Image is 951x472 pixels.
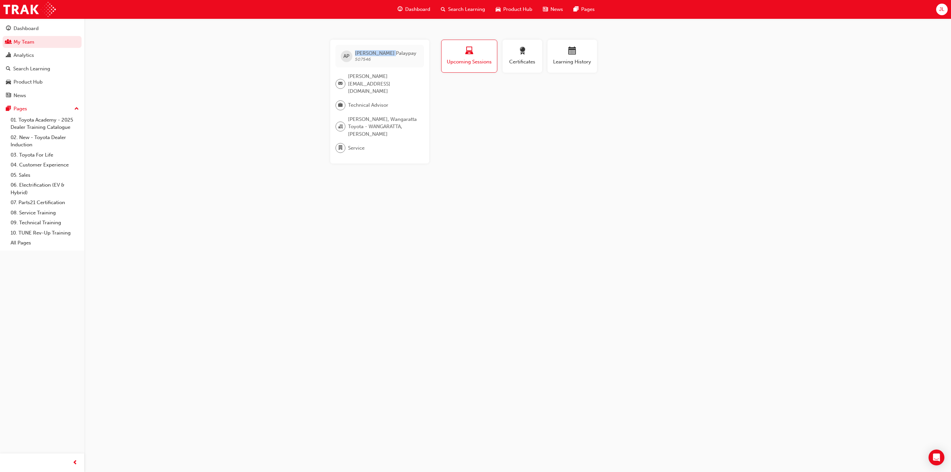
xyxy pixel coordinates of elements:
[503,40,542,73] button: Certificates
[581,6,595,13] span: Pages
[3,36,82,48] a: My Team
[929,450,944,465] div: Open Intercom Messenger
[355,56,371,62] span: 507546
[14,105,27,113] div: Pages
[14,78,43,86] div: Product Hub
[348,101,388,109] span: Technical Advisor
[73,459,78,467] span: prev-icon
[8,208,82,218] a: 08. Service Training
[338,144,343,152] span: department-icon
[936,4,948,15] button: JL
[574,5,579,14] span: pages-icon
[441,5,445,14] span: search-icon
[518,47,526,56] span: award-icon
[392,3,436,16] a: guage-iconDashboard
[547,40,597,73] button: Learning History
[538,3,568,16] a: news-iconNews
[436,3,490,16] a: search-iconSearch Learning
[6,26,11,32] span: guage-icon
[446,58,492,66] span: Upcoming Sessions
[6,106,11,112] span: pages-icon
[8,218,82,228] a: 09. Technical Training
[8,160,82,170] a: 04. Customer Experience
[508,58,537,66] span: Certificates
[14,52,34,59] div: Analytics
[6,79,11,85] span: car-icon
[14,25,39,32] div: Dashboard
[3,90,82,102] a: News
[3,49,82,61] a: Analytics
[338,80,343,88] span: email-icon
[3,103,82,115] button: Pages
[74,105,79,113] span: up-icon
[503,6,532,13] span: Product Hub
[550,6,563,13] span: News
[8,238,82,248] a: All Pages
[405,6,430,13] span: Dashboard
[8,150,82,160] a: 03. Toyota For Life
[490,3,538,16] a: car-iconProduct Hub
[14,92,26,99] div: News
[13,65,50,73] div: Search Learning
[355,50,416,56] span: [PERSON_NAME] Palaypay
[543,5,548,14] span: news-icon
[3,22,82,35] a: Dashboard
[496,5,501,14] span: car-icon
[6,93,11,99] span: news-icon
[6,39,11,45] span: people-icon
[348,144,365,152] span: Service
[8,228,82,238] a: 10. TUNE Rev-Up Training
[348,73,419,95] span: [PERSON_NAME][EMAIL_ADDRESS][DOMAIN_NAME]
[552,58,592,66] span: Learning History
[343,53,349,60] span: AP
[3,76,82,88] a: Product Hub
[448,6,485,13] span: Search Learning
[441,40,497,73] button: Upcoming Sessions
[939,6,944,13] span: JL
[3,21,82,103] button: DashboardMy TeamAnalyticsSearch LearningProduct HubNews
[568,3,600,16] a: pages-iconPages
[568,47,576,56] span: calendar-icon
[398,5,403,14] span: guage-icon
[338,101,343,110] span: briefcase-icon
[6,53,11,58] span: chart-icon
[8,115,82,132] a: 01. Toyota Academy - 2025 Dealer Training Catalogue
[3,2,56,17] img: Trak
[6,66,11,72] span: search-icon
[8,198,82,208] a: 07. Parts21 Certification
[8,170,82,180] a: 05. Sales
[465,47,473,56] span: laptop-icon
[3,63,82,75] a: Search Learning
[8,180,82,198] a: 06. Electrification (EV & Hybrid)
[338,123,343,131] span: organisation-icon
[8,132,82,150] a: 02. New - Toyota Dealer Induction
[348,116,419,138] span: [PERSON_NAME], Wangaratta Toyota - WANGARATTA, [PERSON_NAME]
